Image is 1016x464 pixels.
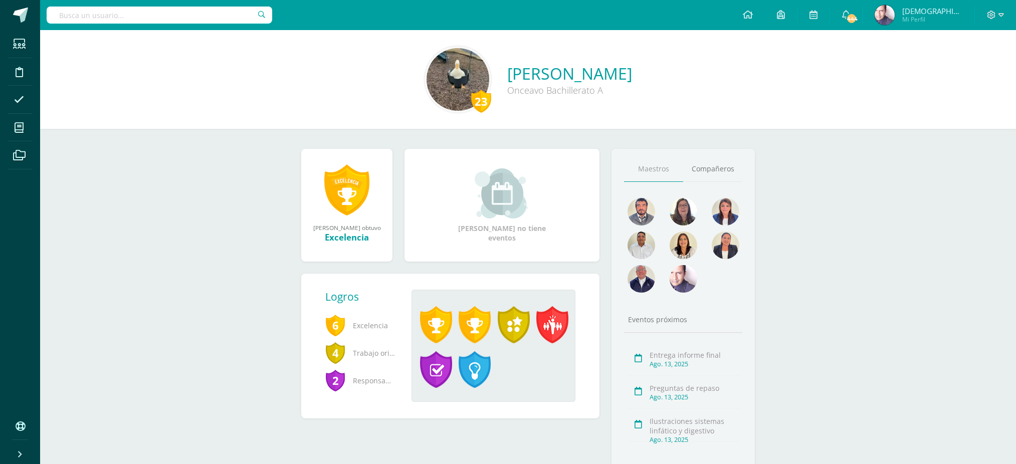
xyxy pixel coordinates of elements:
[311,231,382,243] div: Excelencia
[650,350,739,360] div: Entrega informe final
[902,6,962,16] span: [DEMOGRAPHIC_DATA]
[325,367,395,394] span: Responsabilidad
[325,312,395,339] span: Excelencia
[507,63,632,84] a: [PERSON_NAME]
[475,168,529,218] img: event_small.png
[624,315,742,324] div: Eventos próximos
[325,341,345,364] span: 4
[650,393,739,401] div: Ago. 13, 2025
[846,13,857,24] span: 444
[875,5,895,25] img: bb97c0accd75fe6aba3753b3e15f42da.png
[624,156,683,182] a: Maestros
[670,265,697,293] img: a8e8556f48ef469a8de4653df9219ae6.png
[325,314,345,337] span: 6
[427,48,489,111] img: 2e864da6546c7a43abc2054dac615e97.png
[650,435,739,444] div: Ago. 13, 2025
[471,90,491,113] div: 23
[452,168,552,243] div: [PERSON_NAME] no tiene eventos
[650,383,739,393] div: Preguntas de repaso
[683,156,742,182] a: Compañeros
[507,84,632,96] div: Onceavo Bachillerato A
[628,198,655,225] img: bd51737d0f7db0a37ff170fbd9075162.png
[670,231,697,259] img: 876c69fb502899f7a2bc55a9ba2fa0e7.png
[670,198,697,225] img: a4871f238fc6f9e1d7ed418e21754428.png
[650,360,739,368] div: Ago. 13, 2025
[712,198,739,225] img: aefa6dbabf641819c41d1760b7b82962.png
[628,265,655,293] img: 63c37c47648096a584fdd476f5e72774.png
[902,15,962,24] span: Mi Perfil
[325,369,345,392] span: 2
[325,339,395,367] span: Trabajo original
[628,231,655,259] img: 342ba9b8a6082921fd945bbc9e8525ae.png
[311,223,382,231] div: [PERSON_NAME] obtuvo
[712,231,739,259] img: a5d4b362228ed099ba10c9d3d1eca075.png
[47,7,272,24] input: Busca un usuario...
[325,290,403,304] div: Logros
[650,416,739,435] div: Ilustraciones sistemas linfático y digestivo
